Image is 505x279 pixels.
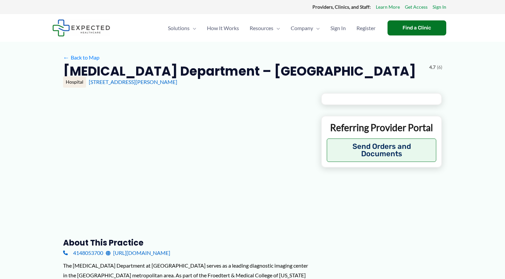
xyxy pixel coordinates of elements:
[202,16,244,40] a: How It Works
[330,16,346,40] span: Sign In
[63,76,86,88] div: Hospital
[163,16,381,40] nav: Primary Site Navigation
[63,238,310,248] h3: About this practice
[207,16,239,40] span: How It Works
[89,79,177,85] a: [STREET_ADDRESS][PERSON_NAME]
[63,53,99,63] a: ←Back to Map
[63,54,69,61] span: ←
[405,3,428,11] a: Get Access
[327,138,437,162] button: Send Orders and Documents
[325,16,351,40] a: Sign In
[190,16,196,40] span: Menu Toggle
[313,16,320,40] span: Menu Toggle
[106,248,170,258] a: [URL][DOMAIN_NAME]
[52,19,110,36] img: Expected Healthcare Logo - side, dark font, small
[273,16,280,40] span: Menu Toggle
[327,121,437,133] p: Referring Provider Portal
[244,16,285,40] a: ResourcesMenu Toggle
[429,63,436,72] span: 4.7
[433,3,446,11] a: Sign In
[388,20,446,35] a: Find a Clinic
[163,16,202,40] a: SolutionsMenu Toggle
[63,63,416,79] h2: [MEDICAL_DATA] Department – [GEOGRAPHIC_DATA]
[168,16,190,40] span: Solutions
[291,16,313,40] span: Company
[312,4,371,10] strong: Providers, Clinics, and Staff:
[285,16,325,40] a: CompanyMenu Toggle
[351,16,381,40] a: Register
[376,3,400,11] a: Learn More
[250,16,273,40] span: Resources
[356,16,375,40] span: Register
[63,248,103,258] a: 4148053700
[437,63,442,72] span: (6)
